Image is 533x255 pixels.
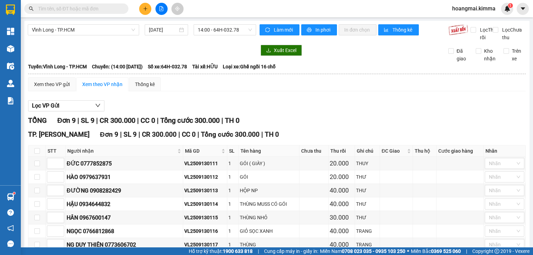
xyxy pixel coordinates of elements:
span: file-add [159,6,164,11]
span: Tổng cước 300.000 [160,116,220,125]
span: Chuyến: (14:00 [DATE]) [92,63,143,70]
div: THUY [356,160,379,167]
div: 1 [228,227,237,235]
span: sync [265,27,271,33]
th: STT [46,145,66,157]
span: Gửi: [6,7,17,14]
span: | [138,130,140,138]
span: TỔNG [28,116,47,125]
div: HÂN 0967600147 [67,213,182,222]
button: syncLàm mới [260,24,299,35]
span: Lọc Chưa thu [499,26,526,41]
strong: 1900 633 818 [223,248,253,254]
span: ĐC Giao [382,147,406,155]
span: | [96,116,98,125]
th: Tên hàng [239,145,299,157]
span: hoangmai.kimma [447,4,501,13]
div: Vĩnh Long [6,6,54,14]
th: Thu rồi [329,145,355,157]
button: In đơn chọn [339,24,377,35]
span: Người nhận [67,147,176,155]
span: CC 0 [182,130,196,138]
div: PHÚC [6,14,54,23]
span: CC 0 [141,116,155,125]
img: warehouse-icon [7,62,14,70]
div: 40.000 [330,186,354,195]
div: 40.000 [330,240,354,249]
span: question-circle [7,209,14,216]
div: GÓI [240,173,298,181]
span: | [120,130,122,138]
span: bar-chart [384,27,390,33]
b: Tuyến: Vĩnh Long - TP.HCM [28,64,87,69]
button: caret-down [517,3,529,15]
span: Miền Bắc [411,247,461,255]
div: VL2509130111 [184,160,226,167]
span: Hỗ trợ kỹ thuật: [189,247,253,255]
div: VL2509130113 [184,187,226,194]
span: CR 300.000 [142,130,177,138]
span: ⚪️ [407,250,409,253]
th: SL [227,145,239,157]
th: Thu hộ [413,145,437,157]
div: 1 [228,160,237,167]
span: plus [143,6,148,11]
span: TH 0 [225,116,239,125]
div: 1 [228,173,237,181]
span: | [258,247,259,255]
span: TP. [PERSON_NAME] [28,130,90,138]
button: file-add [155,3,168,15]
span: caret-down [520,6,526,12]
div: Thống kê [135,80,155,88]
button: downloadXuất Excel [261,45,302,56]
div: TP. [PERSON_NAME] [59,6,115,23]
div: ĐỨC 0777852875 [67,159,182,168]
span: TH 0 [265,130,279,138]
div: GÓI ( GIÀY ) [240,160,298,167]
div: THÙNG [240,241,298,248]
span: Làm mới [274,26,294,34]
div: Xem theo VP nhận [82,80,122,88]
span: CR 300.000 [100,116,135,125]
div: TRANG [356,227,379,235]
span: download [266,48,271,53]
td: VL2509130112 [183,170,227,184]
div: THƯ [356,214,379,221]
span: Đã giao [454,47,471,62]
div: 1 [228,214,237,221]
span: Thu rồi : [5,45,27,53]
div: VL2509130114 [184,200,226,208]
div: 20.000 [5,45,56,53]
span: printer [307,27,313,33]
span: Loại xe: Ghế ngồi 16 chỗ [223,63,276,70]
div: VL2509130117 [184,241,226,248]
button: aim [171,3,184,15]
div: VL2509130112 [184,173,226,181]
span: SL 9 [81,116,94,125]
th: Cước giao hàng [437,145,483,157]
div: 40.000 [330,226,354,236]
span: | [137,116,139,125]
span: | [261,130,263,138]
div: THÙNG MUSS CÓ GÓI [240,200,298,208]
span: Vĩnh Long - TP.HCM [32,25,135,35]
div: GIỎ SỌC XANH [240,227,298,235]
img: 9k= [448,24,468,35]
strong: 0369 525 060 [431,248,461,254]
span: Trên xe [509,47,526,62]
span: | [197,130,199,138]
div: 20.000 [330,159,354,168]
div: 0904637786 [6,23,54,32]
div: Nhãn [485,147,524,155]
span: | [77,116,79,125]
div: THƯ [356,187,379,194]
img: warehouse-icon [7,193,14,201]
td: VL2509130115 [183,211,227,224]
div: 1 [228,241,237,248]
div: THƯ [356,173,379,181]
th: Chưa thu [299,145,329,157]
span: down [95,103,101,108]
span: Đơn 9 [57,116,76,125]
td: VL2509130111 [183,157,227,170]
img: dashboard-icon [7,28,14,35]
